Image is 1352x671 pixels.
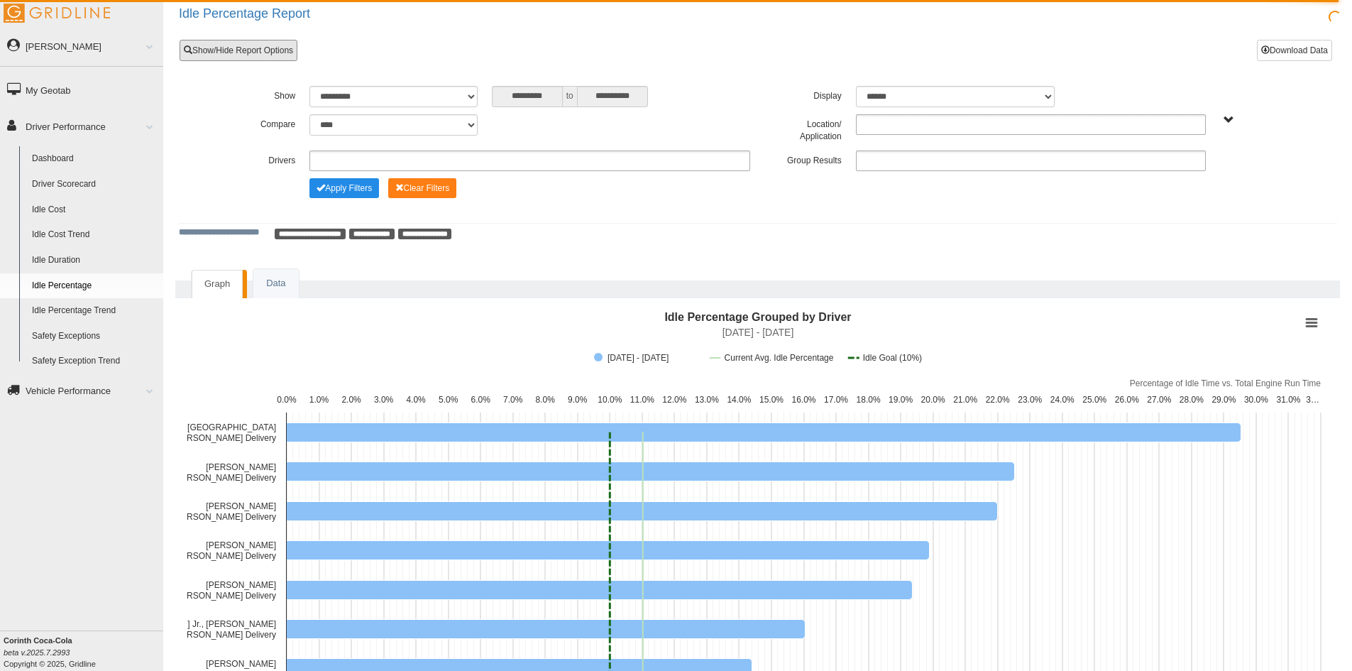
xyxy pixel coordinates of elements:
text: 9.0% [568,395,588,405]
path: Holloway, Dwight Jackson Delivery, 19.37. 10/5/2025 - 10/11/2025. [287,581,913,600]
b: Corinth Coca-Cola [4,636,72,645]
a: Idle Percentage Trend [26,298,163,324]
text: [DATE] - [DATE] [722,327,794,338]
button: Show Current Avg. Idle Percentage [710,353,834,363]
a: Driver Scorecard [26,172,163,197]
button: Change Filter Options [388,178,457,198]
text: 15.0% [759,395,784,405]
text: [PERSON_NAME] [PERSON_NAME] Delivery [173,580,276,601]
label: Group Results [757,151,848,168]
img: Gridline [4,4,110,23]
text: 3.0% [374,395,394,405]
path: Armstrong, Shawn Jackson Delivery, 22.53. 10/5/2025 - 10/11/2025. [287,462,1015,481]
text: 6.0% [471,395,491,405]
button: Show 10/5/2025 - 10/11/2025 [594,353,696,363]
a: Idle Cost Trend [26,222,163,248]
text: [PERSON_NAME] Jr., [PERSON_NAME] [PERSON_NAME] Delivery [120,619,276,640]
text: 24.0% [1050,395,1075,405]
a: Idle Percentage [26,273,163,299]
text: 3… [1306,395,1319,405]
text: 1.0% [309,395,329,405]
text: 16.0% [791,395,815,405]
label: Location/ Application [757,114,848,143]
text: 18.0% [857,395,881,405]
text: 19.0% [889,395,913,405]
text: [PERSON_NAME] [PERSON_NAME] Delivery [173,501,276,522]
text: 20.0% [921,395,945,405]
text: 8.0% [536,395,556,405]
text: Percentage of Idle Time vs. Total Engine Run Time [1130,378,1321,388]
button: View chart menu, Idle Percentage Grouped by Driver [1302,313,1321,333]
a: Idle Cost [26,197,163,223]
text: 0.0% [277,395,297,405]
text: 17.0% [824,395,848,405]
path: Curry Jr., Patrick Jackson Delivery, 16.05. 10/5/2025 - 10/11/2025. [287,620,806,639]
text: 22.0% [986,395,1010,405]
text: 13.0% [695,395,719,405]
button: Download Data [1257,40,1332,61]
button: Show Idle Goal (10%) [848,353,922,363]
a: Data [253,269,298,298]
a: Safety Exceptions [26,324,163,349]
a: Safety Exception Trend [26,349,163,374]
text: 14.0% [727,395,751,405]
text: 26.0% [1115,395,1139,405]
button: Change Filter Options [309,178,379,198]
text: 21.0% [953,395,977,405]
text: 10.0% [598,395,622,405]
label: Compare [211,114,302,131]
h2: Idle Percentage Report [179,7,1352,21]
text: [PERSON_NAME], [GEOGRAPHIC_DATA] [PERSON_NAME] Delivery [113,422,276,443]
text: 5.0% [439,395,458,405]
div: Copyright © 2025, Gridline [4,635,163,670]
text: Idle Percentage Grouped by Driver [664,311,851,323]
a: Idle Duration [26,248,163,273]
span: to [563,86,577,107]
text: 7.0% [503,395,523,405]
i: beta v.2025.7.2993 [4,648,70,657]
text: 29.0% [1211,395,1236,405]
path: McCullar, Houston Jackson Delivery, 29.55. 10/5/2025 - 10/11/2025. [287,423,1241,442]
text: 23.0% [1018,395,1042,405]
text: 28.0% [1180,395,1204,405]
text: 4.0% [406,395,426,405]
text: 25.0% [1082,395,1106,405]
a: Graph [192,270,243,298]
text: 30.0% [1244,395,1268,405]
a: Dashboard [26,146,163,172]
label: Drivers [211,151,302,168]
text: 31.0% [1276,395,1300,405]
text: 12.0% [662,395,686,405]
text: [PERSON_NAME] [PERSON_NAME] Delivery [173,540,276,561]
label: Display [757,86,848,103]
text: 11.0% [630,395,654,405]
text: [PERSON_NAME] [PERSON_NAME] Delivery [173,462,276,483]
text: 27.0% [1147,395,1171,405]
path: Armstrong, Daniel Jackson Delivery, 19.89. 10/5/2025 - 10/11/2025. [287,541,930,560]
text: 2.0% [341,395,361,405]
a: Show/Hide Report Options [180,40,297,61]
path: Gilpin, Stacy Jackson Delivery, 22. 10/5/2025 - 10/11/2025. [287,502,998,521]
label: Show [211,86,302,103]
